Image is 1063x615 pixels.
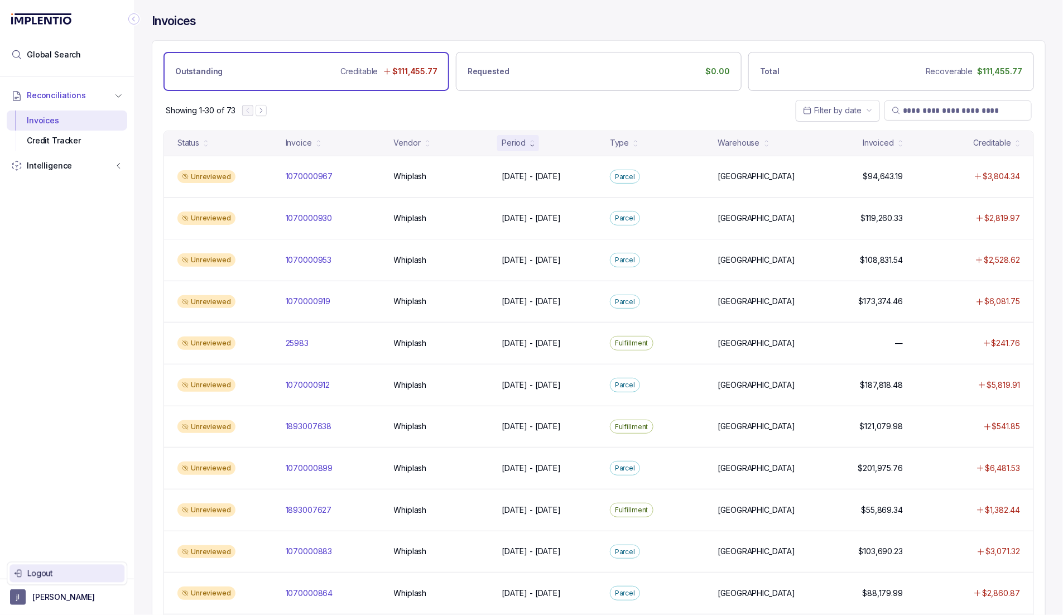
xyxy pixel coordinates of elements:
[502,254,561,266] p: [DATE] - [DATE]
[615,505,648,516] p: Fulfillment
[973,137,1011,148] div: Creditable
[978,66,1022,77] p: $111,455.77
[286,588,333,599] p: 1070000864
[615,421,648,433] p: Fulfillment
[394,379,427,391] p: Whiplash
[286,463,333,474] p: 1070000899
[615,296,635,307] p: Parcel
[7,83,127,108] button: Reconciliations
[615,379,635,391] p: Parcel
[32,592,95,603] p: [PERSON_NAME]
[860,254,903,266] p: $108,831.54
[177,545,235,559] div: Unreviewed
[256,105,267,116] button: Next Page
[502,379,561,391] p: [DATE] - [DATE]
[394,505,427,516] p: Whiplash
[863,137,894,148] div: Invoiced
[340,66,378,77] p: Creditable
[177,337,235,350] div: Unreviewed
[984,213,1020,224] p: $2,819.97
[615,213,635,224] p: Parcel
[718,421,796,432] p: [GEOGRAPHIC_DATA]
[177,503,235,517] div: Unreviewed
[7,153,127,178] button: Intelligence
[502,505,561,516] p: [DATE] - [DATE]
[718,338,796,349] p: [GEOGRAPHIC_DATA]
[615,546,635,558] p: Parcel
[177,462,235,475] div: Unreviewed
[803,105,862,116] search: Date Range Picker
[860,421,903,432] p: $121,079.98
[987,379,1020,391] p: $5,819.91
[394,171,427,182] p: Whiplash
[394,588,427,599] p: Whiplash
[286,338,309,349] p: 25983
[860,379,903,391] p: $187,818.48
[718,213,796,224] p: [GEOGRAPHIC_DATA]
[895,338,903,349] p: —
[859,546,903,557] p: $103,690.23
[394,546,427,557] p: Whiplash
[718,505,796,516] p: [GEOGRAPHIC_DATA]
[502,546,561,557] p: [DATE] - [DATE]
[985,463,1020,474] p: $6,481.53
[502,338,561,349] p: [DATE] - [DATE]
[502,296,561,307] p: [DATE] - [DATE]
[615,254,635,266] p: Parcel
[859,296,903,307] p: $173,374.46
[152,13,196,29] h4: Invoices
[286,254,332,266] p: 1070000953
[286,546,333,557] p: 1070000883
[718,588,796,599] p: [GEOGRAPHIC_DATA]
[394,421,427,432] p: Whiplash
[985,505,1020,516] p: $1,382.44
[718,296,796,307] p: [GEOGRAPHIC_DATA]
[394,254,427,266] p: Whiplash
[858,463,903,474] p: $201,975.76
[984,254,1020,266] p: $2,528.62
[177,587,235,600] div: Unreviewed
[166,105,235,116] p: Showing 1-30 of 73
[286,137,312,148] div: Invoice
[394,463,427,474] p: Whiplash
[10,589,124,605] button: User initials[PERSON_NAME]
[718,546,796,557] p: [GEOGRAPHIC_DATA]
[502,137,526,148] div: Period
[286,379,330,391] p: 1070000912
[992,338,1020,349] p: $241.76
[166,105,235,116] div: Remaining page entries
[10,589,26,605] span: User initials
[615,463,635,474] p: Parcel
[796,100,880,121] button: Date Range Picker
[615,338,648,349] p: Fulfillment
[286,296,331,307] p: 1070000919
[982,588,1020,599] p: $2,860.87
[718,463,796,474] p: [GEOGRAPHIC_DATA]
[502,421,561,432] p: [DATE] - [DATE]
[177,253,235,267] div: Unreviewed
[862,505,903,516] p: $55,869.34
[177,378,235,392] div: Unreviewed
[706,66,730,77] p: $0.00
[502,588,561,599] p: [DATE] - [DATE]
[863,588,903,599] p: $88,179.99
[177,420,235,434] div: Unreviewed
[16,110,118,131] div: Invoices
[718,379,796,391] p: [GEOGRAPHIC_DATA]
[615,171,635,182] p: Parcel
[177,170,235,184] div: Unreviewed
[926,66,973,77] p: Recoverable
[177,295,235,309] div: Unreviewed
[814,105,862,115] span: Filter by date
[863,171,903,182] p: $94,643.19
[718,254,796,266] p: [GEOGRAPHIC_DATA]
[502,171,561,182] p: [DATE] - [DATE]
[27,160,72,171] span: Intelligence
[610,137,629,148] div: Type
[27,49,81,60] span: Global Search
[985,546,1020,557] p: $3,071.32
[393,66,437,77] p: $111,455.77
[177,137,199,148] div: Status
[175,66,223,77] p: Outstanding
[7,108,127,153] div: Reconciliations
